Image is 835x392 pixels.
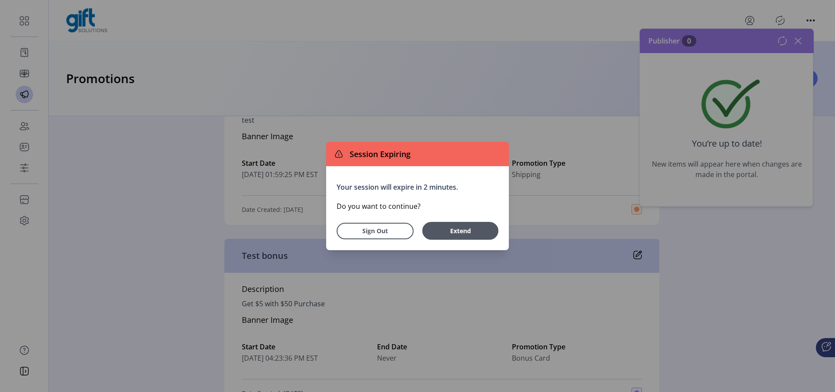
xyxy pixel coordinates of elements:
[337,201,498,211] p: Do you want to continue?
[422,222,498,240] button: Extend
[337,182,498,192] p: Your session will expire in 2 minutes.
[427,226,494,235] span: Extend
[337,223,414,239] button: Sign Out
[346,148,411,160] span: Session Expiring
[348,226,402,235] span: Sign Out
